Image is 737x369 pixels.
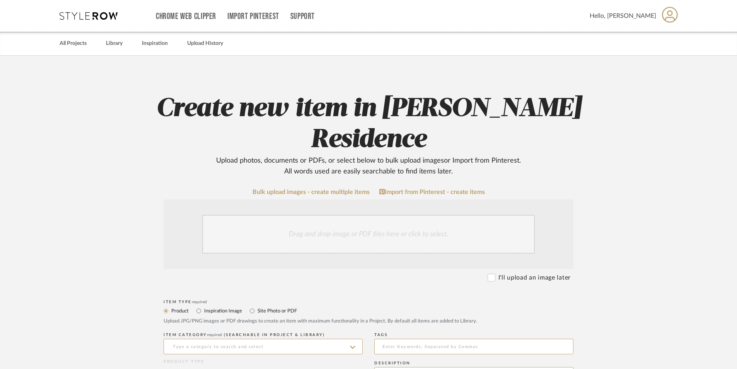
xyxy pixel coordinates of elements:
input: Enter Keywords, Separated by Commas [374,339,573,354]
label: Inspiration Image [203,307,242,315]
div: Description [374,361,573,366]
span: required [207,333,222,337]
label: I'll upload an image later [498,273,571,282]
a: Support [290,13,315,20]
mat-radio-group: Select item type [164,306,573,316]
a: Chrome Web Clipper [156,13,216,20]
div: Item Type [164,300,573,304]
h2: Create new item in [PERSON_NAME] Residence [122,93,615,177]
div: PRODUCT TYPE [164,359,363,365]
div: Tags [374,333,573,337]
a: Import Pinterest [227,13,279,20]
a: All Projects [60,38,87,49]
label: Site Photo or PDF [257,307,297,315]
div: ITEM CATEGORY [164,333,363,337]
input: Type a category to search and select [164,339,363,354]
span: Hello, [PERSON_NAME] [590,11,656,21]
a: Bulk upload images - create multiple items [252,189,370,196]
a: Library [106,38,123,49]
span: required [192,300,207,304]
a: Inspiration [142,38,168,49]
a: Import from Pinterest - create items [379,189,485,196]
a: Upload History [187,38,223,49]
div: Upload photos, documents or PDFs, or select below to bulk upload images or Import from Pinterest ... [210,155,527,177]
span: (Searchable in Project & Library) [224,333,325,337]
div: Upload JPG/PNG images or PDF drawings to create an item with maximum functionality in a Project. ... [164,318,573,325]
label: Product [171,307,189,315]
